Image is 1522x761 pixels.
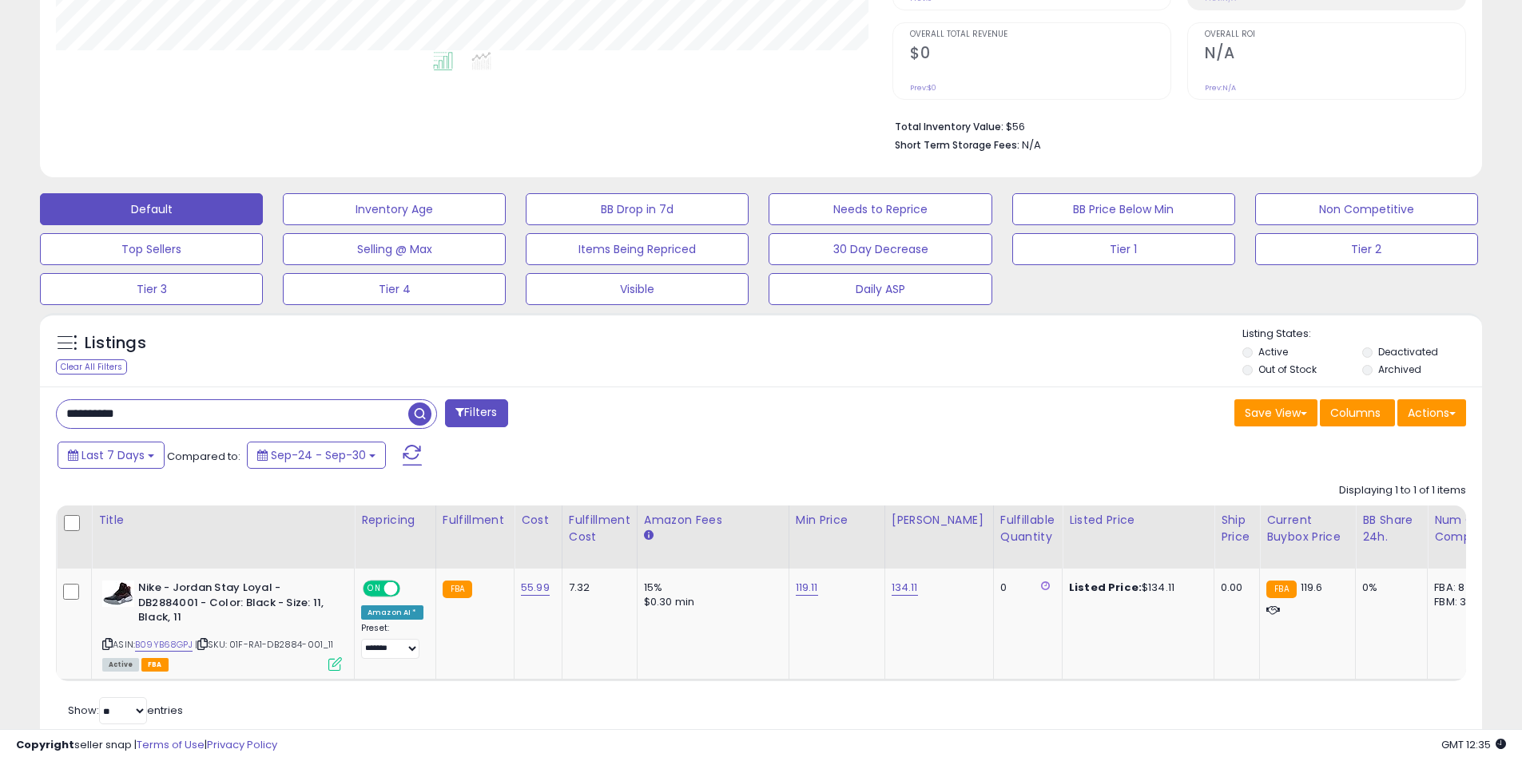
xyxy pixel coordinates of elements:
[1378,345,1438,359] label: Deactivated
[910,30,1170,39] span: Overall Total Revenue
[1069,581,1202,595] div: $134.11
[910,44,1170,65] h2: $0
[569,581,625,595] div: 7.32
[1301,580,1323,595] span: 119.6
[1069,512,1207,529] div: Listed Price
[16,737,74,752] strong: Copyright
[1258,363,1317,376] label: Out of Stock
[892,580,918,596] a: 134.11
[1022,137,1041,153] span: N/A
[1362,512,1421,545] div: BB Share 24h.
[1012,233,1235,265] button: Tier 1
[1069,580,1142,595] b: Listed Price:
[443,581,472,598] small: FBA
[796,580,818,596] a: 119.11
[445,399,507,427] button: Filters
[81,447,145,463] span: Last 7 Days
[102,581,342,669] div: ASIN:
[910,83,936,93] small: Prev: $0
[283,233,506,265] button: Selling @ Max
[1258,345,1288,359] label: Active
[1221,512,1253,545] div: Ship Price
[141,658,169,672] span: FBA
[1255,233,1478,265] button: Tier 2
[1266,581,1296,598] small: FBA
[398,582,423,596] span: OFF
[1234,399,1317,426] button: Save View
[207,737,277,752] a: Privacy Policy
[769,233,991,265] button: 30 Day Decrease
[1434,512,1492,545] div: Num of Comp.
[1205,30,1465,39] span: Overall ROI
[364,582,384,596] span: ON
[247,442,386,469] button: Sep-24 - Sep-30
[769,273,991,305] button: Daily ASP
[796,512,878,529] div: Min Price
[569,512,630,545] div: Fulfillment Cost
[135,638,193,652] a: B09YB68GPJ
[521,512,555,529] div: Cost
[1242,327,1482,342] p: Listing States:
[895,138,1019,152] b: Short Term Storage Fees:
[892,512,987,529] div: [PERSON_NAME]
[1378,363,1421,376] label: Archived
[644,529,654,543] small: Amazon Fees.
[102,581,134,607] img: 41ueqrtP5YL._SL40_.jpg
[361,605,423,620] div: Amazon AI *
[85,332,146,355] h5: Listings
[137,737,205,752] a: Terms of Use
[1205,44,1465,65] h2: N/A
[271,447,366,463] span: Sep-24 - Sep-30
[1434,595,1487,609] div: FBM: 3
[1330,405,1381,421] span: Columns
[68,703,183,718] span: Show: entries
[1339,483,1466,498] div: Displaying 1 to 1 of 1 items
[1000,512,1055,545] div: Fulfillable Quantity
[138,581,332,629] b: Nike - Jordan Stay Loyal - DB2884001 - Color: Black - Size: 11, Black, 11
[40,273,263,305] button: Tier 3
[895,116,1454,135] li: $56
[1397,399,1466,426] button: Actions
[167,449,240,464] span: Compared to:
[56,359,127,375] div: Clear All Filters
[361,512,429,529] div: Repricing
[16,738,277,753] div: seller snap | |
[526,233,749,265] button: Items Being Repriced
[526,193,749,225] button: BB Drop in 7d
[40,193,263,225] button: Default
[521,580,550,596] a: 55.99
[1266,512,1349,545] div: Current Buybox Price
[1320,399,1395,426] button: Columns
[1434,581,1487,595] div: FBA: 8
[1221,581,1247,595] div: 0.00
[1362,581,1415,595] div: 0%
[895,120,1003,133] b: Total Inventory Value:
[443,512,507,529] div: Fulfillment
[1012,193,1235,225] button: BB Price Below Min
[1205,83,1236,93] small: Prev: N/A
[644,512,782,529] div: Amazon Fees
[1000,581,1050,595] div: 0
[644,581,777,595] div: 15%
[361,623,423,659] div: Preset:
[1441,737,1506,752] span: 2025-10-8 12:35 GMT
[98,512,348,529] div: Title
[40,233,263,265] button: Top Sellers
[58,442,165,469] button: Last 7 Days
[102,658,139,672] span: All listings currently available for purchase on Amazon
[1255,193,1478,225] button: Non Competitive
[644,595,777,609] div: $0.30 min
[195,638,334,651] span: | SKU: 01F-RA1-DB2884-001_11
[283,193,506,225] button: Inventory Age
[283,273,506,305] button: Tier 4
[526,273,749,305] button: Visible
[769,193,991,225] button: Needs to Reprice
